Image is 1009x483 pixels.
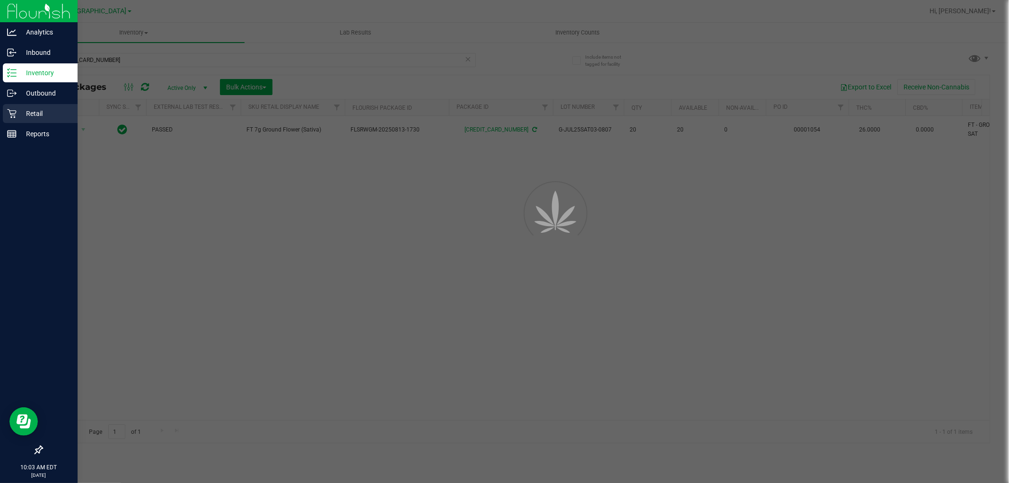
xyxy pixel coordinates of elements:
p: Inventory [17,67,73,79]
inline-svg: Inbound [7,48,17,57]
p: Retail [17,108,73,119]
inline-svg: Retail [7,109,17,118]
p: 10:03 AM EDT [4,463,73,472]
inline-svg: Reports [7,129,17,139]
inline-svg: Outbound [7,88,17,98]
p: Outbound [17,88,73,99]
p: Inbound [17,47,73,58]
p: Analytics [17,26,73,38]
inline-svg: Inventory [7,68,17,78]
inline-svg: Analytics [7,27,17,37]
p: [DATE] [4,472,73,479]
iframe: Resource center [9,407,38,436]
p: Reports [17,128,73,140]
